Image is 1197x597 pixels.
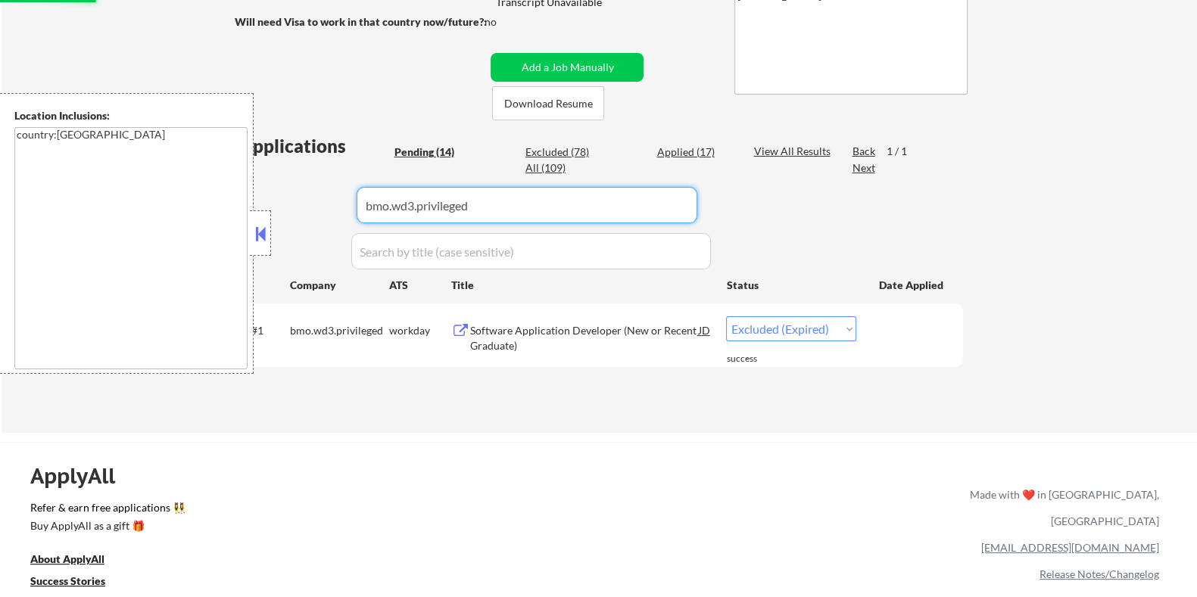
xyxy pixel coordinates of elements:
[30,518,182,537] a: Buy ApplyAll as a gift 🎁
[886,144,921,159] div: 1 / 1
[491,53,644,82] button: Add a Job Manually
[697,316,712,344] div: JD
[726,353,787,365] div: success
[878,278,945,293] div: Date Applied
[388,323,450,338] div: workday
[234,15,486,28] strong: Will need Visa to work in that country now/future?:
[525,160,601,176] div: All (109)
[351,233,711,269] input: Search by title (case sensitive)
[30,574,105,587] u: Success Stories
[726,271,856,298] div: Status
[450,278,712,293] div: Title
[964,481,1159,534] div: Made with ❤️ in [GEOGRAPHIC_DATA], [GEOGRAPHIC_DATA]
[14,108,248,123] div: Location Inclusions:
[30,574,126,592] a: Success Stories
[388,278,450,293] div: ATS
[30,502,653,518] a: Refer & earn free applications 👯‍♀️
[981,541,1159,554] a: [EMAIL_ADDRESS][DOMAIN_NAME]
[525,145,601,160] div: Excluded (78)
[484,14,527,30] div: no
[30,552,104,565] u: About ApplyAll
[30,521,182,531] div: Buy ApplyAll as a gift 🎁
[289,323,388,338] div: bmo.wd3.privileged
[656,145,732,160] div: Applied (17)
[30,552,126,571] a: About ApplyAll
[30,463,132,489] div: ApplyAll
[469,323,698,353] div: Software Application Developer (New or Recent Graduate)
[238,137,388,155] div: Applications
[357,187,697,223] input: Search by company (case sensitive)
[753,144,834,159] div: View All Results
[289,278,388,293] div: Company
[1040,567,1159,580] a: Release Notes/Changelog
[852,144,876,159] div: Back
[852,160,876,176] div: Next
[492,86,604,120] button: Download Resume
[394,145,469,160] div: Pending (14)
